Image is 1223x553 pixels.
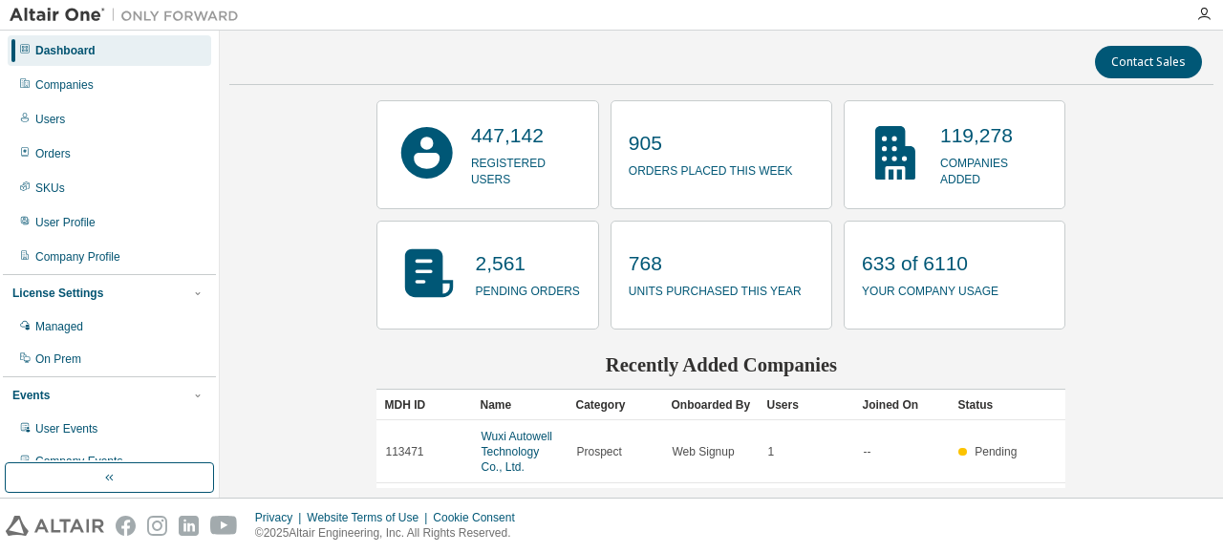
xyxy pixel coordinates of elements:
span: 1 [767,444,774,459]
div: On Prem [35,351,81,367]
span: Pending [975,445,1017,458]
div: MDH ID [384,390,464,420]
div: Status [957,390,1038,420]
div: SKUs [35,181,65,196]
div: Dashboard [35,43,96,58]
p: 905 [629,129,793,158]
div: Category [575,390,655,420]
div: Managed [35,319,83,334]
img: altair_logo.svg [6,516,104,536]
p: © 2025 Altair Engineering, Inc. All Rights Reserved. [255,525,526,542]
p: units purchased this year [629,278,802,300]
p: 447,142 [471,121,581,150]
img: linkedin.svg [179,516,199,536]
img: youtube.svg [210,516,238,536]
p: 633 of 6110 [862,249,998,278]
div: Company Events [35,454,122,469]
span: Web Signup [672,444,734,459]
div: Joined On [862,390,942,420]
p: 119,278 [940,121,1047,150]
div: User Events [35,421,97,436]
div: Orders [35,146,71,161]
button: Contact Sales [1095,46,1202,78]
div: User Profile [35,215,96,230]
p: 2,561 [475,249,579,278]
span: Prospect [576,444,621,459]
p: companies added [940,150,1047,188]
div: Privacy [255,510,307,525]
div: License Settings [12,286,103,301]
p: pending orders [475,278,579,300]
div: Onboarded By [671,390,751,420]
div: Name [480,390,560,420]
div: Cookie Consent [433,510,526,525]
span: 113471 [385,444,423,459]
p: orders placed this week [629,158,793,180]
div: Users [35,112,65,127]
div: Companies [35,77,94,93]
img: Altair One [10,6,248,25]
p: your company usage [862,278,998,300]
img: facebook.svg [116,516,136,536]
div: Company Profile [35,249,120,265]
a: Wuxi Autowell Technology Co., Ltd. [481,430,551,474]
div: Events [12,388,50,403]
p: 768 [629,249,802,278]
div: Users [766,390,847,420]
img: instagram.svg [147,516,167,536]
div: Website Terms of Use [307,510,433,525]
span: -- [863,444,870,459]
h2: Recently Added Companies [376,352,1065,377]
p: registered users [471,150,581,188]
